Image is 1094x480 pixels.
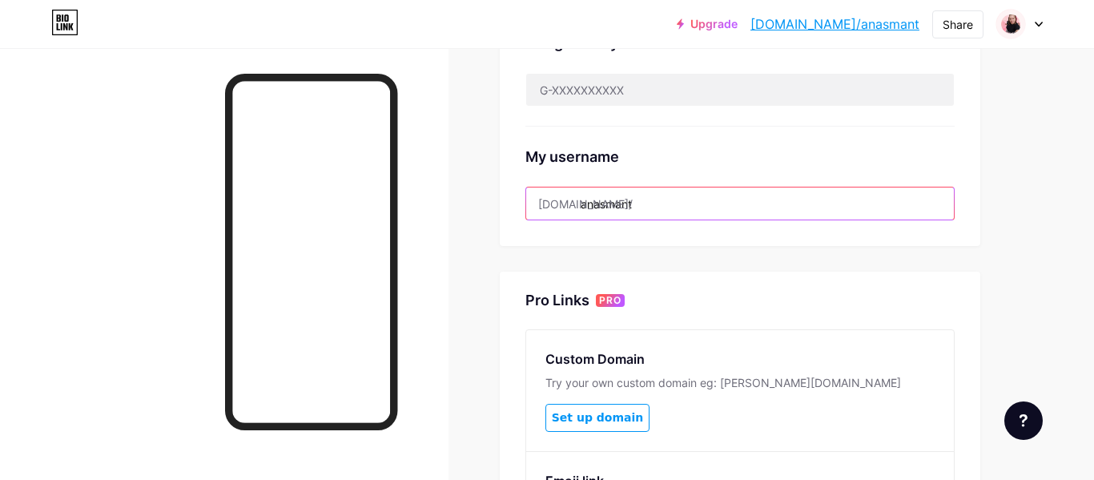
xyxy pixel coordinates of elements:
[538,196,633,212] div: [DOMAIN_NAME]/
[545,349,935,369] div: Custom Domain
[599,294,621,307] span: PRO
[552,411,643,425] span: Set up domain
[750,14,919,34] a: [DOMAIN_NAME]/anasmant
[943,16,973,33] div: Share
[526,74,954,106] input: G-XXXXXXXXXX
[525,146,955,167] div: My username
[545,375,935,391] div: Try your own custom domain eg: [PERSON_NAME][DOMAIN_NAME]
[545,404,650,432] button: Set up domain
[995,9,1026,39] img: Anaïs Mantion
[677,18,738,30] a: Upgrade
[525,291,589,310] div: Pro Links
[526,188,954,220] input: username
